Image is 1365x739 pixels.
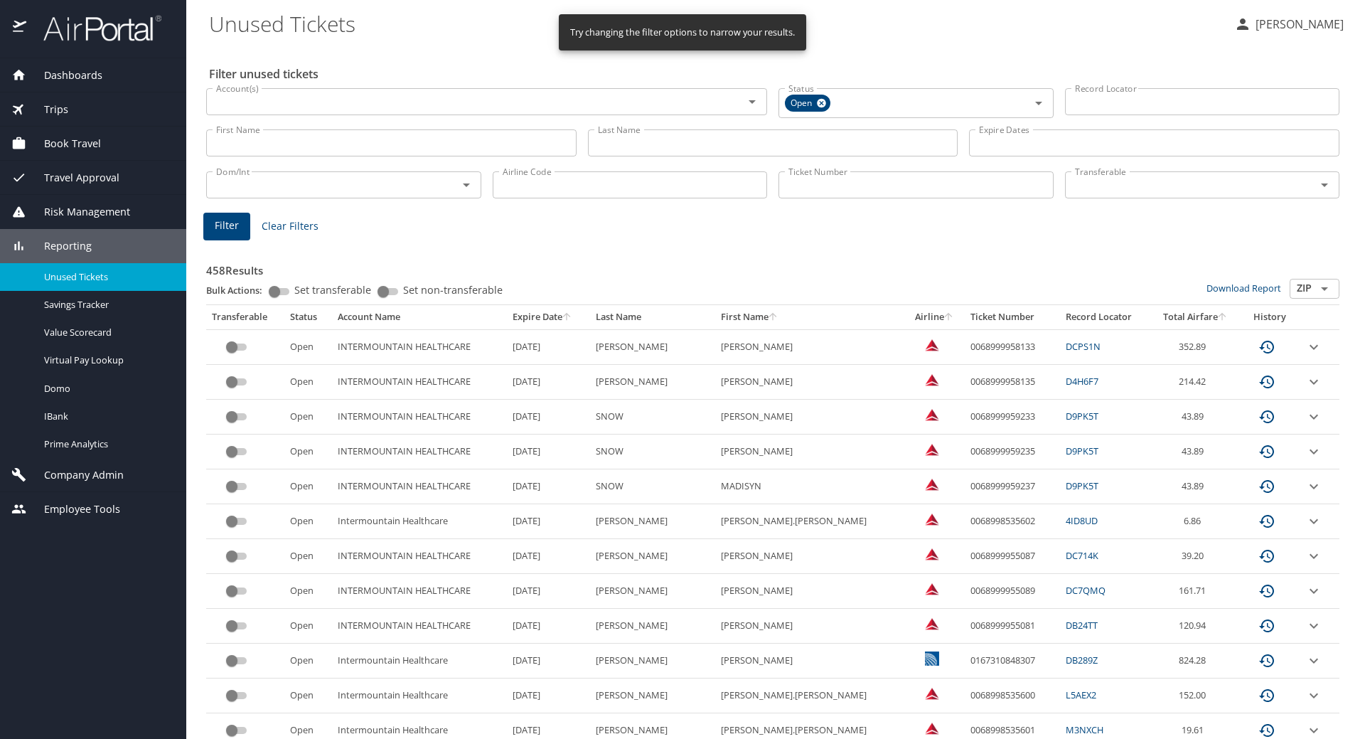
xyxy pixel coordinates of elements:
a: 4ID8UD [1066,514,1098,527]
span: Virtual Pay Lookup [44,353,169,367]
img: United Airlines [925,652,939,666]
button: Open [742,92,762,112]
a: M3NXCH [1066,723,1103,736]
td: INTERMOUNTAIN HEALTHCARE [332,609,508,644]
img: airportal-logo.png [28,14,161,42]
button: expand row [1305,513,1322,530]
td: [PERSON_NAME] [715,435,906,469]
td: Intermountain Healthcare [332,679,508,713]
span: Domo [44,382,169,395]
a: DB24TT [1066,619,1098,632]
span: Travel Approval [26,170,119,186]
img: Delta Airlines [925,408,939,422]
div: Try changing the filter options to narrow your results. [570,18,795,46]
td: Open [284,539,332,574]
img: Delta Airlines [925,442,939,457]
td: 824.28 [1150,644,1239,679]
span: Risk Management [26,204,130,220]
td: 43.89 [1150,435,1239,469]
button: expand row [1305,478,1322,495]
td: 352.89 [1150,329,1239,364]
td: [PERSON_NAME].[PERSON_NAME] [715,504,906,539]
img: Delta Airlines [925,373,939,387]
a: D9PK5T [1066,479,1098,492]
td: INTERMOUNTAIN HEALTHCARE [332,539,508,574]
a: L5AEX2 [1066,689,1096,701]
button: Open [1029,93,1049,113]
td: Open [284,469,332,504]
td: INTERMOUNTAIN HEALTHCARE [332,400,508,435]
th: Last Name [590,305,714,329]
td: [DATE] [507,435,590,469]
td: MADISYN [715,469,906,504]
td: Intermountain Healthcare [332,504,508,539]
td: [PERSON_NAME] [715,400,906,435]
img: Delta Airlines [925,686,939,701]
td: [DATE] [507,679,590,713]
td: 214.42 [1150,365,1239,400]
button: Open [456,175,476,195]
th: Record Locator [1060,305,1150,329]
td: Open [284,504,332,539]
td: Open [284,679,332,713]
td: [PERSON_NAME] [590,644,714,679]
td: [DATE] [507,365,590,400]
span: IBank [44,410,169,423]
img: Delta Airlines [925,547,939,561]
td: [PERSON_NAME] [715,329,906,364]
td: [PERSON_NAME] [590,539,714,574]
td: 43.89 [1150,469,1239,504]
td: [PERSON_NAME] [715,609,906,644]
td: [PERSON_NAME] [715,539,906,574]
td: 0068999955081 [965,609,1060,644]
span: Set transferable [294,285,371,295]
td: 0068999959237 [965,469,1060,504]
th: First Name [715,305,906,329]
button: Open [1315,175,1334,195]
td: SNOW [590,469,714,504]
div: Open [785,95,830,112]
td: [DATE] [507,574,590,609]
button: Open [1315,279,1334,299]
button: expand row [1305,687,1322,704]
button: expand row [1305,548,1322,565]
h1: Unused Tickets [209,1,1223,46]
a: Download Report [1206,282,1281,294]
td: 0068999958133 [965,329,1060,364]
span: Savings Tracker [44,298,169,312]
a: DC7QMQ [1066,584,1106,597]
td: SNOW [590,400,714,435]
td: 161.71 [1150,574,1239,609]
button: expand row [1305,373,1322,390]
td: SNOW [590,435,714,469]
td: [PERSON_NAME] [590,609,714,644]
img: Delta Airlines [925,338,939,352]
td: INTERMOUNTAIN HEALTHCARE [332,435,508,469]
a: DCPS1N [1066,340,1101,353]
span: Filter [215,217,239,235]
td: INTERMOUNTAIN HEALTHCARE [332,574,508,609]
button: expand row [1305,443,1322,460]
img: icon-airportal.png [13,14,28,42]
button: sort [944,313,954,322]
a: DC714K [1066,549,1098,562]
td: 0068998535600 [965,679,1060,713]
span: Prime Analytics [44,437,169,451]
td: [PERSON_NAME] [590,679,714,713]
td: Open [284,644,332,679]
td: Open [284,400,332,435]
button: expand row [1305,617,1322,634]
td: INTERMOUNTAIN HEALTHCARE [332,365,508,400]
td: [PERSON_NAME].[PERSON_NAME] [715,679,906,713]
a: D9PK5T [1066,410,1098,422]
td: Open [284,609,332,644]
td: [PERSON_NAME] [715,644,906,679]
td: 0167310848307 [965,644,1060,679]
button: sort [562,313,572,322]
a: D9PK5T [1066,445,1098,457]
span: Set non-transferable [403,285,503,295]
div: Transferable [212,311,279,324]
td: 152.00 [1150,679,1239,713]
th: Account Name [332,305,508,329]
th: Ticket Number [965,305,1060,329]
